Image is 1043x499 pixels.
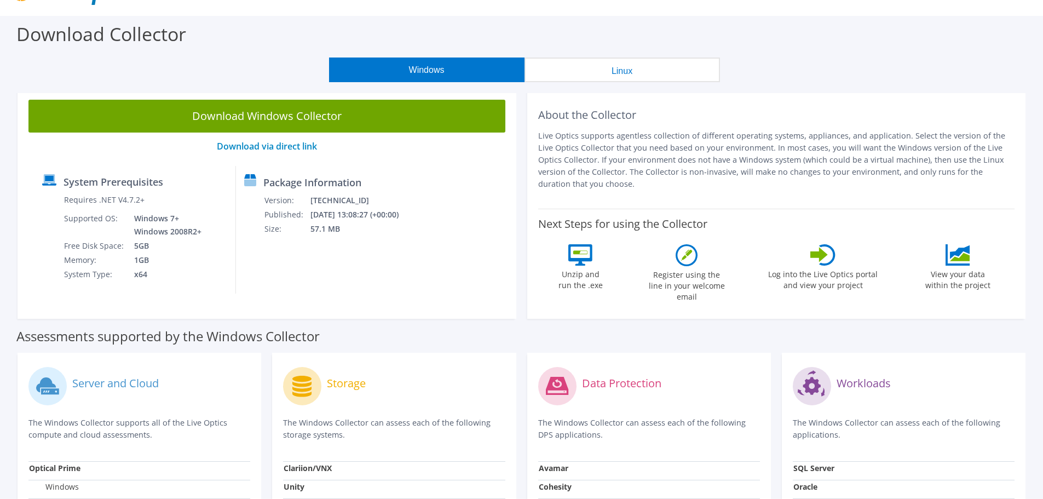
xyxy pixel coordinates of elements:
[539,463,568,473] strong: Avamar
[538,417,760,441] p: The Windows Collector can assess each of the following DPS applications.
[329,58,525,82] button: Windows
[29,481,79,492] label: Windows
[126,253,204,267] td: 1GB
[217,140,317,152] a: Download via direct link
[126,267,204,282] td: x64
[327,378,366,389] label: Storage
[126,239,204,253] td: 5GB
[918,266,997,291] label: View your data within the project
[538,130,1015,190] p: Live Optics supports agentless collection of different operating systems, appliances, and applica...
[539,481,572,492] strong: Cohesity
[64,194,145,205] label: Requires .NET V4.7.2+
[64,267,126,282] td: System Type:
[64,211,126,239] td: Supported OS:
[793,481,817,492] strong: Oracle
[72,378,159,389] label: Server and Cloud
[525,58,720,82] button: Linux
[283,417,505,441] p: The Windows Collector can assess each of the following storage systems.
[16,331,320,342] label: Assessments supported by the Windows Collector
[793,463,834,473] strong: SQL Server
[64,253,126,267] td: Memory:
[793,417,1015,441] p: The Windows Collector can assess each of the following applications.
[538,108,1015,122] h2: About the Collector
[310,208,413,222] td: [DATE] 13:08:27 (+00:00)
[28,100,505,133] a: Download Windows Collector
[284,481,304,492] strong: Unity
[28,417,250,441] p: The Windows Collector supports all of the Live Optics compute and cloud assessments.
[646,266,728,302] label: Register using the line in your welcome email
[582,378,661,389] label: Data Protection
[310,193,413,208] td: [TECHNICAL_ID]
[264,222,310,236] td: Size:
[16,21,186,47] label: Download Collector
[264,208,310,222] td: Published:
[837,378,891,389] label: Workloads
[263,177,361,188] label: Package Information
[768,266,878,291] label: Log into the Live Optics portal and view your project
[538,217,707,231] label: Next Steps for using the Collector
[126,211,204,239] td: Windows 7+ Windows 2008R2+
[264,193,310,208] td: Version:
[284,463,332,473] strong: Clariion/VNX
[64,176,163,187] label: System Prerequisites
[64,239,126,253] td: Free Disk Space:
[555,266,606,291] label: Unzip and run the .exe
[310,222,413,236] td: 57.1 MB
[29,463,80,473] strong: Optical Prime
